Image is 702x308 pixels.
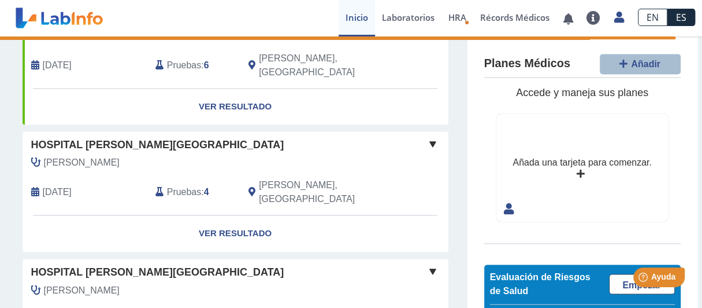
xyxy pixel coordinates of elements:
[484,57,570,71] h4: Planes Médicos
[204,187,209,197] b: 4
[448,12,466,23] span: HRA
[147,178,240,206] div: :
[204,60,209,70] b: 6
[599,263,689,295] iframe: Help widget launcher
[167,185,201,199] span: Pruebas
[512,156,651,170] div: Añada una tarjeta para comenzar.
[638,9,667,26] a: EN
[31,137,284,153] span: Hospital [PERSON_NAME][GEOGRAPHIC_DATA]
[259,52,387,79] span: Ponce, PR
[667,9,695,26] a: ES
[44,283,120,297] span: Perez Vargas, Wilfredo
[23,89,448,125] a: Ver Resultado
[31,265,284,280] span: Hospital [PERSON_NAME][GEOGRAPHIC_DATA]
[43,185,72,199] span: 2025-08-16
[631,59,660,69] span: Añadir
[259,178,387,206] span: Ponce, PR
[147,52,240,79] div: :
[516,87,648,98] span: Accede y maneja sus planes
[490,272,590,296] span: Evaluación de Riesgos de Salud
[44,156,120,170] span: Fernandez Gonzalez, Mauro
[43,58,72,72] span: 2023-09-27
[23,215,448,252] a: Ver Resultado
[167,58,201,72] span: Pruebas
[600,54,681,74] button: Añadir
